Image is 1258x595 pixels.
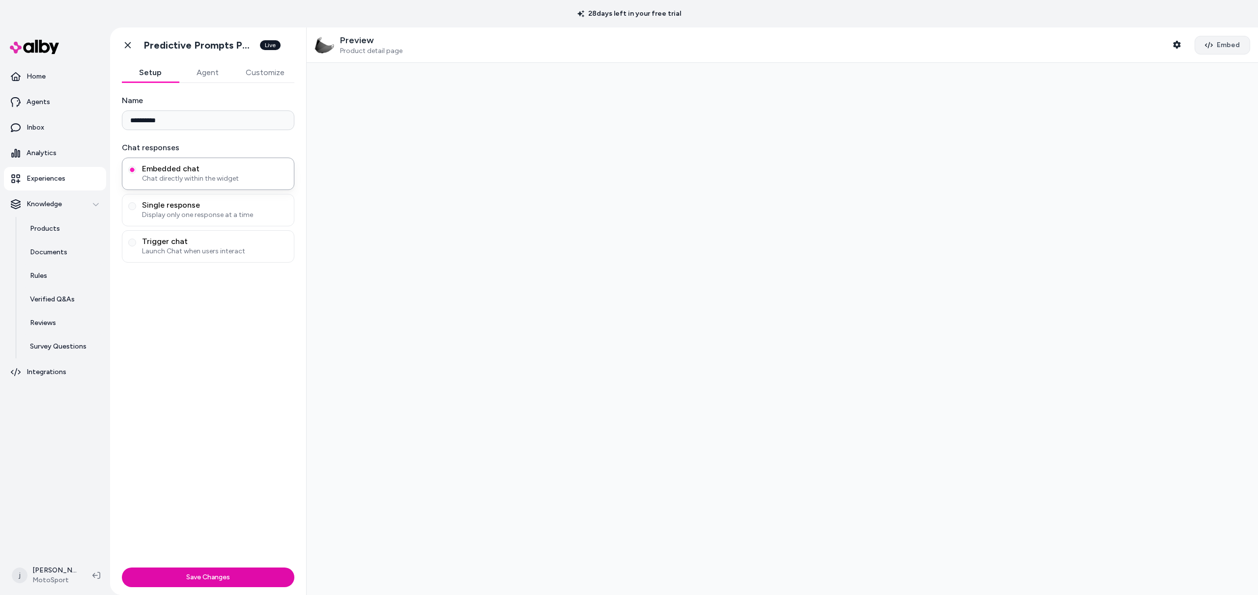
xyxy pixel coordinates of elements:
[122,63,179,82] button: Setup
[122,95,294,107] label: Name
[142,246,288,256] span: Launch Chat when users interact
[340,47,402,55] span: Product detail page
[1217,40,1240,50] span: Embed
[4,167,106,190] a: Experiences
[27,148,57,158] p: Analytics
[1195,36,1250,54] button: Embed
[27,97,50,107] p: Agents
[142,200,288,210] span: Single response
[20,241,106,264] a: Documents
[4,141,106,165] a: Analytics
[27,199,62,209] p: Knowledge
[128,239,136,246] button: Trigger chatLaunch Chat when users interact
[4,192,106,216] button: Knowledge
[340,35,402,46] p: Preview
[142,164,288,174] span: Embedded chat
[20,335,106,358] a: Survey Questions
[27,174,65,184] p: Experiences
[314,35,334,55] img: Arai XD4 Shield
[30,247,67,257] p: Documents
[4,360,106,384] a: Integrations
[27,72,46,81] p: Home
[32,575,77,585] span: MotoSport
[4,90,106,114] a: Agents
[179,63,236,82] button: Agent
[6,560,85,591] button: j[PERSON_NAME]MotoSport
[20,217,106,241] a: Products
[27,367,66,377] p: Integrations
[142,210,288,220] span: Display only one response at a time
[30,224,60,234] p: Products
[12,568,28,583] span: j
[30,318,56,328] p: Reviews
[10,40,59,54] img: alby Logo
[572,9,687,19] p: 28 days left in your free trial
[20,311,106,335] a: Reviews
[4,116,106,139] a: Inbox
[236,63,294,82] button: Customize
[32,566,77,575] p: [PERSON_NAME]
[4,65,106,88] a: Home
[122,142,294,154] label: Chat responses
[260,40,281,50] div: Live
[20,264,106,288] a: Rules
[142,174,288,184] span: Chat directly within the widget
[122,568,294,587] button: Save Changes
[20,288,106,311] a: Verified Q&As
[30,342,86,352] p: Survey Questions
[128,202,136,210] button: Single responseDisplay only one response at a time
[142,237,288,246] span: Trigger chat
[143,39,254,52] h1: Predictive Prompts PDP
[27,123,44,133] p: Inbox
[128,166,136,174] button: Embedded chatChat directly within the widget
[30,271,47,281] p: Rules
[30,295,75,304] p: Verified Q&As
